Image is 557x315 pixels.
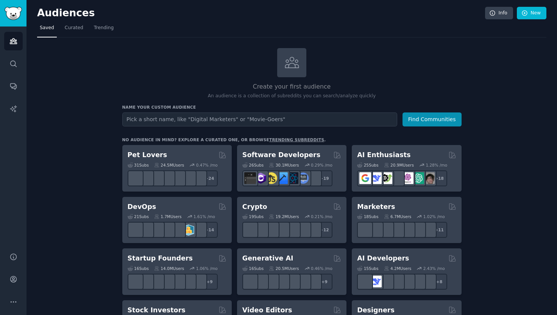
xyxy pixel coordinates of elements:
img: Docker_DevOps [151,224,162,236]
img: llmops [412,276,424,287]
div: 2.43 % /mo [423,266,445,271]
img: web3 [276,224,288,236]
div: 18 Sub s [357,214,378,219]
img: PetAdvice [183,172,194,184]
img: ethstaker [265,224,277,236]
img: ArtificalIntelligence [423,172,435,184]
div: 25 Sub s [357,162,378,168]
a: Saved [37,22,57,37]
img: googleads [402,224,413,236]
div: 1.7M Users [154,214,182,219]
img: SaaS [140,276,152,287]
img: elixir [308,172,320,184]
h2: AI Enthusiasts [357,150,410,160]
img: azuredevops [129,224,141,236]
div: 19.2M Users [269,214,299,219]
img: FluxAI [287,276,298,287]
h2: Create your first audience [122,82,462,92]
div: 20.9M Users [384,162,414,168]
div: 16 Sub s [128,266,149,271]
div: 1.28 % /mo [426,162,447,168]
span: Saved [40,25,54,31]
img: sdforall [276,276,288,287]
div: + 12 [317,222,332,238]
img: csharp [255,172,267,184]
img: turtle [161,172,173,184]
img: PlatformEngineers [193,224,205,236]
img: dalle2 [255,276,267,287]
div: + 11 [431,222,447,238]
div: 0.46 % /mo [311,266,332,271]
div: + 18 [431,170,447,186]
h2: Stock Investors [128,306,186,315]
img: AWS_Certified_Experts [140,224,152,236]
div: 1.02 % /mo [423,214,445,219]
img: Emailmarketing [391,224,403,236]
h2: Marketers [357,202,395,212]
div: 21 Sub s [128,214,149,219]
img: startup [151,276,162,287]
button: Find Communities [403,112,462,126]
img: OpenSourceAI [402,276,413,287]
h2: Audiences [37,7,485,19]
img: platformengineering [172,224,184,236]
img: herpetology [129,172,141,184]
div: 0.47 % /mo [196,162,218,168]
a: Trending [91,22,116,37]
img: learnjavascript [265,172,277,184]
div: 26 Sub s [242,162,264,168]
img: MarketingResearch [412,224,424,236]
div: 4.2M Users [384,266,412,271]
div: 19 Sub s [242,214,264,219]
img: iOSProgramming [276,172,288,184]
span: Trending [94,25,114,31]
img: cockatiel [172,172,184,184]
img: ballpython [140,172,152,184]
img: indiehackers [172,276,184,287]
img: Entrepreneurship [183,276,194,287]
a: trending subreddits [269,137,324,142]
div: 24.5M Users [154,162,184,168]
img: OnlineMarketing [423,224,435,236]
h2: DevOps [128,202,156,212]
div: 14.0M Users [154,266,184,271]
div: 30.1M Users [269,162,299,168]
img: starryai [297,276,309,287]
div: + 9 [202,274,218,290]
img: defiblockchain [287,224,298,236]
img: OpenAIDev [402,172,413,184]
img: leopardgeckos [151,172,162,184]
div: + 8 [431,274,447,290]
img: aws_cdk [183,224,194,236]
span: Curated [65,25,83,31]
img: MistralAI [391,276,403,287]
img: AskComputerScience [297,172,309,184]
h2: Designers [357,306,395,315]
img: chatgpt_promptDesign [391,172,403,184]
img: GummySearch logo [5,7,22,20]
div: + 24 [202,170,218,186]
h2: Pet Lovers [128,150,167,160]
img: DeepSeek [370,276,382,287]
div: 16 Sub s [242,266,264,271]
p: An audience is a collection of subreddits you can search/analyze quickly [122,93,462,100]
img: growmybusiness [193,276,205,287]
input: Pick a short name, like "Digital Marketers" or "Movie-Goers" [122,112,397,126]
img: bigseo [370,224,382,236]
div: 31 Sub s [128,162,149,168]
img: 0xPolygon [255,224,267,236]
h3: Name your custom audience [122,104,462,110]
div: 15 Sub s [357,266,378,271]
img: DreamBooth [308,276,320,287]
div: 1.61 % /mo [193,214,215,219]
img: EntrepreneurRideAlong [129,276,141,287]
a: New [517,7,546,20]
img: DeepSeek [370,172,382,184]
div: 20.5M Users [269,266,299,271]
img: AItoolsCatalog [381,172,392,184]
img: content_marketing [359,224,371,236]
img: LangChain [359,276,371,287]
img: reactnative [287,172,298,184]
img: dogbreed [193,172,205,184]
a: Curated [62,22,86,37]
